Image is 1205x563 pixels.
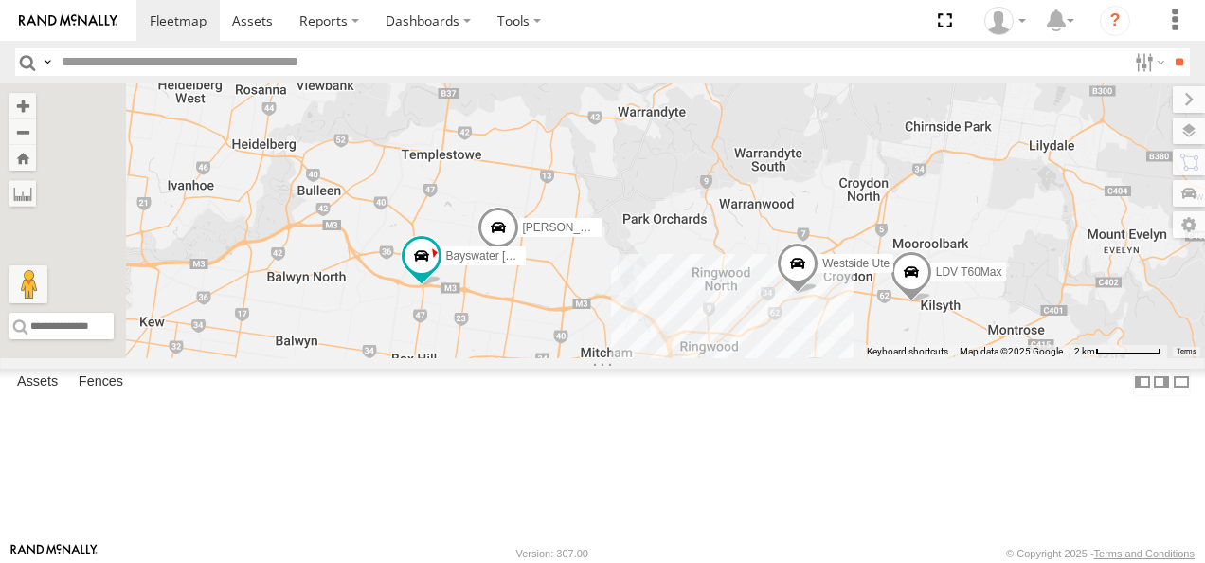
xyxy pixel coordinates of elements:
[1152,369,1171,396] label: Dock Summary Table to the Right
[867,345,948,358] button: Keyboard shortcuts
[69,369,133,395] label: Fences
[1177,348,1196,355] a: Terms (opens in new tab)
[1173,211,1205,238] label: Map Settings
[1100,6,1130,36] i: ?
[936,266,1002,280] span: LDV T60Max
[446,249,596,263] span: Bayswater [PERSON_NAME]
[1069,345,1167,358] button: Map Scale: 2 km per 66 pixels
[1127,48,1168,76] label: Search Filter Options
[978,7,1033,35] div: Bayswater Sales Counter
[40,48,55,76] label: Search Query
[8,369,67,395] label: Assets
[523,222,617,235] span: [PERSON_NAME]
[960,346,1063,356] span: Map data ©2025 Google
[9,180,36,207] label: Measure
[1074,346,1095,356] span: 2 km
[516,548,588,559] div: Version: 307.00
[19,14,117,27] img: rand-logo.svg
[9,145,36,171] button: Zoom Home
[1006,548,1195,559] div: © Copyright 2025 -
[1133,369,1152,396] label: Dock Summary Table to the Left
[9,265,47,303] button: Drag Pegman onto the map to open Street View
[1094,548,1195,559] a: Terms and Conditions
[822,257,890,270] span: Westside Ute
[10,544,98,563] a: Visit our Website
[9,118,36,145] button: Zoom out
[1172,369,1191,396] label: Hide Summary Table
[9,93,36,118] button: Zoom in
